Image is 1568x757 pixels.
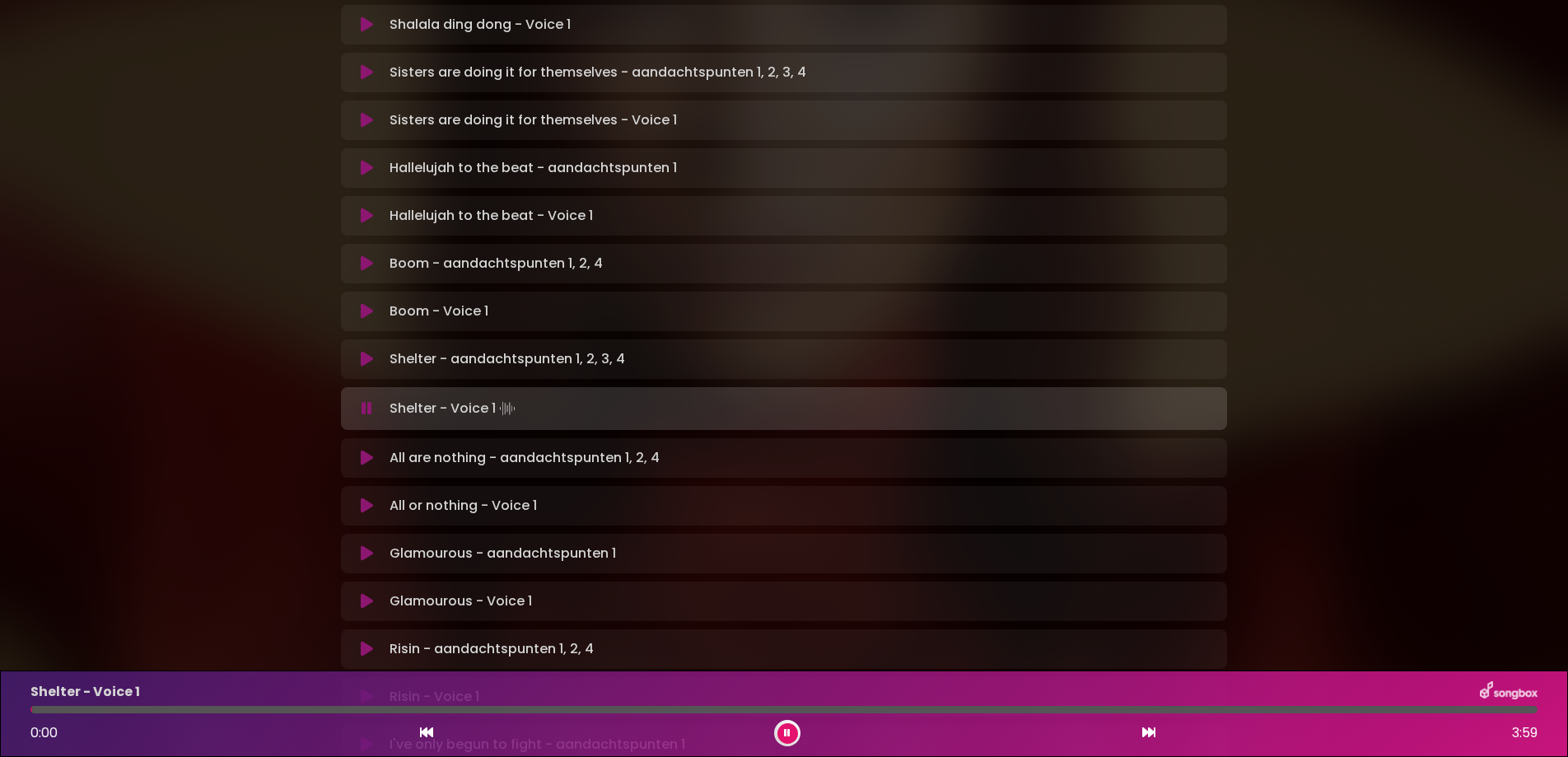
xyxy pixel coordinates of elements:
[390,63,806,82] p: Sisters are doing it for themselves - aandachtspunten 1, 2, 3, 4
[390,397,519,420] p: Shelter - Voice 1
[390,448,660,468] p: All are nothing - aandachtspunten 1, 2, 4
[390,544,616,563] p: Glamourous - aandachtspunten 1
[390,110,677,130] p: Sisters are doing it for themselves - Voice 1
[390,15,571,35] p: Shalala ding dong - Voice 1
[390,639,594,659] p: Risin - aandachtspunten 1, 2, 4
[30,723,58,742] span: 0:00
[390,158,677,178] p: Hallelujah to the beat - aandachtspunten 1
[496,397,519,420] img: waveform4.gif
[390,206,593,226] p: Hallelujah to the beat - Voice 1
[30,682,140,702] p: Shelter - Voice 1
[390,349,625,369] p: Shelter - aandachtspunten 1, 2, 3, 4
[390,301,488,321] p: Boom - Voice 1
[390,254,603,273] p: Boom - aandachtspunten 1, 2, 4
[1512,723,1538,743] span: 3:59
[390,591,532,611] p: Glamourous - Voice 1
[1480,681,1538,703] img: songbox-logo-white.png
[390,496,537,516] p: All or nothing - Voice 1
